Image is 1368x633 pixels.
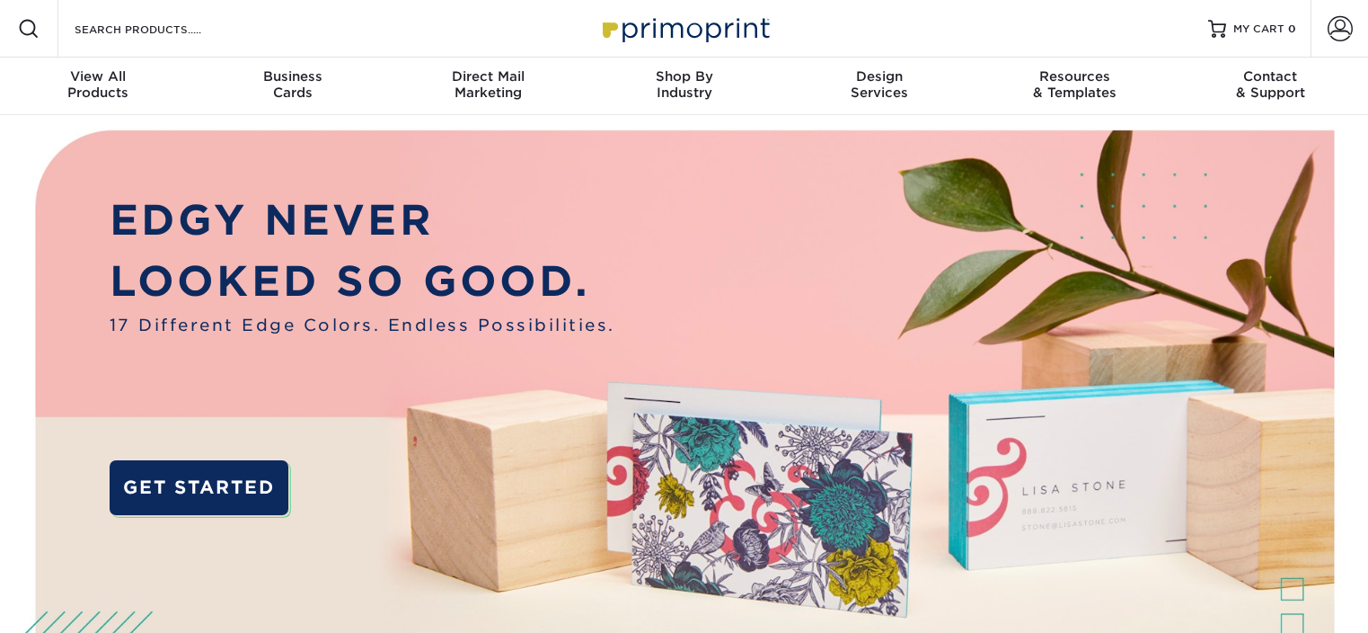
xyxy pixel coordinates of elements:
[1172,68,1368,85] span: Contact
[110,313,615,337] span: 17 Different Edge Colors. Endless Possibilities.
[110,190,615,252] p: EDGY NEVER
[1172,68,1368,101] div: & Support
[196,58,392,115] a: BusinessCards
[196,68,392,101] div: Cards
[110,460,288,514] a: GET STARTED
[196,68,392,85] span: Business
[1172,58,1368,115] a: Contact& Support
[595,9,774,48] img: Primoprint
[781,58,977,115] a: DesignServices
[781,68,977,85] span: Design
[587,68,782,85] span: Shop By
[977,68,1173,101] div: & Templates
[391,68,587,101] div: Marketing
[1288,22,1296,35] span: 0
[1233,22,1284,37] span: MY CART
[391,58,587,115] a: Direct MailMarketing
[587,58,782,115] a: Shop ByIndustry
[587,68,782,101] div: Industry
[391,68,587,85] span: Direct Mail
[977,68,1173,85] span: Resources
[73,18,248,40] input: SEARCH PRODUCTS.....
[781,68,977,101] div: Services
[977,58,1173,115] a: Resources& Templates
[110,251,615,313] p: LOOKED SO GOOD.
